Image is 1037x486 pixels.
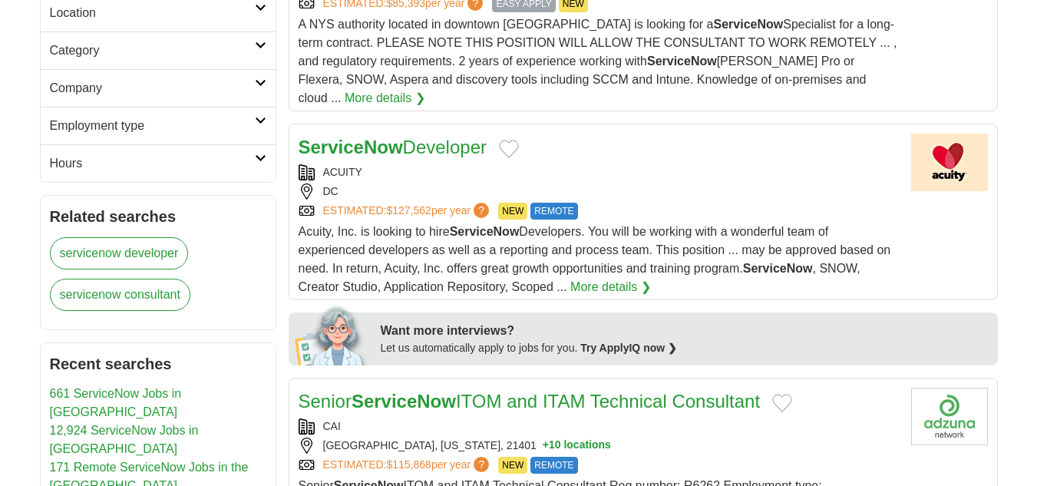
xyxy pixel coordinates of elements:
[323,166,362,178] a: ACUITY
[295,304,369,365] img: apply-iq-scientist.png
[41,107,276,144] a: Employment type
[352,391,456,412] strong: ServiceNow
[911,134,988,191] img: Acuity logo
[299,438,899,454] div: [GEOGRAPHIC_DATA], [US_STATE], 21401
[50,387,182,418] a: 661 ServiceNow Jobs in [GEOGRAPHIC_DATA]
[647,55,717,68] strong: ServiceNow
[498,203,527,220] span: NEW
[570,278,651,296] a: More details ❯
[381,322,989,340] div: Want more interviews?
[50,279,190,311] a: servicenow consultant
[50,79,255,98] h2: Company
[299,137,403,157] strong: ServiceNow
[381,340,989,356] div: Let us automatically apply to jobs for you.
[474,457,489,472] span: ?
[450,225,520,238] strong: ServiceNow
[299,418,899,435] div: CAI
[50,205,266,228] h2: Related searches
[50,4,255,22] h2: Location
[713,18,783,31] strong: ServiceNow
[323,203,493,220] a: ESTIMATED:$127,562per year?
[41,31,276,69] a: Category
[50,41,255,60] h2: Category
[41,69,276,107] a: Company
[543,438,611,454] button: +10 locations
[41,144,276,182] a: Hours
[299,18,897,104] span: A NYS authority located in downtown [GEOGRAPHIC_DATA] is looking for a Specialist for a long-term...
[499,140,519,158] button: Add to favorite jobs
[299,137,487,157] a: ServiceNowDeveloper
[911,388,988,445] img: Company logo
[580,342,677,354] a: Try ApplyIQ now ❯
[323,457,493,474] a: ESTIMATED:$115,868per year?
[299,183,899,200] div: DC
[543,438,549,454] span: +
[530,457,577,474] span: REMOTE
[345,89,425,107] a: More details ❯
[50,154,255,173] h2: Hours
[386,204,431,217] span: $127,562
[50,352,266,375] h2: Recent searches
[743,262,813,275] strong: ServiceNow
[299,225,891,293] span: Acuity, Inc. is looking to hire Developers. You will be working with a wonderful team of experien...
[50,424,199,455] a: 12,924 ServiceNow Jobs in [GEOGRAPHIC_DATA]
[474,203,489,218] span: ?
[530,203,577,220] span: REMOTE
[50,237,189,269] a: servicenow developer
[50,117,255,135] h2: Employment type
[299,391,761,412] a: SeniorServiceNowITOM and ITAM Technical Consultant
[498,457,527,474] span: NEW
[772,394,792,412] button: Add to favorite jobs
[386,458,431,471] span: $115,868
